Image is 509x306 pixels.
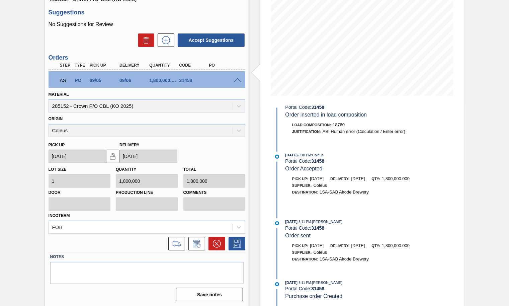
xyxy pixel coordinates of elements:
[52,224,63,230] div: FOB
[314,183,327,188] span: Coleus
[298,281,311,285] span: - 3:11 PM
[330,244,349,248] span: Delivery:
[119,150,177,163] input: mm/dd/yyyy
[106,150,119,163] button: locked
[183,188,245,198] label: Comments
[382,176,410,181] span: 1,800,000.000
[109,152,117,160] img: locked
[116,188,178,198] label: Production Line
[314,250,327,255] span: Coleus
[148,63,180,68] div: Quantity
[285,158,444,164] div: Portal Code:
[225,237,245,250] div: Save Order
[323,129,405,134] span: ABI Human error (Calculation / Enter error)
[351,176,365,181] span: [DATE]
[177,78,210,83] div: 31458
[311,158,324,164] strong: 31458
[311,286,324,291] strong: 31458
[174,33,245,48] div: Accept Suggestions
[292,190,318,194] span: Destination:
[292,257,318,261] span: Destination:
[285,112,367,118] span: Order inserted in load composition
[88,63,121,68] div: Pick up
[116,167,136,172] label: Quantity
[88,78,121,83] div: 09/05/2025
[333,122,345,127] span: 18760
[285,225,444,231] div: Portal Code:
[178,33,245,47] button: Accept Suggestions
[50,252,244,262] label: Notes
[292,177,308,181] span: Pick up:
[49,9,245,16] h3: Suggestions
[73,63,88,68] div: Type
[118,63,151,68] div: Delivery
[285,281,298,285] span: [DATE]
[298,220,311,224] span: - 3:11 PM
[148,78,180,83] div: 1,800,000.000
[49,213,70,218] label: Incoterm
[351,243,365,248] span: [DATE]
[49,92,69,97] label: Material
[49,117,63,121] label: Origin
[49,54,245,61] h3: Orders
[49,167,67,172] label: Lot size
[185,237,205,250] div: Inform order change
[285,286,444,291] div: Portal Code:
[311,104,324,110] strong: 31458
[49,143,65,147] label: Pick up
[119,143,140,147] label: Delivery
[311,220,343,224] span: : [PERSON_NAME]
[311,281,343,285] span: : [PERSON_NAME]
[60,78,71,83] p: AS
[320,189,369,195] span: 1SA-SAB Alrode Brewery
[49,188,110,198] label: Door
[285,166,323,171] span: Order Accepted
[207,63,240,68] div: PO
[275,155,279,159] img: atual
[165,237,185,250] div: Go to Load Composition
[292,244,308,248] span: Pick up:
[292,130,321,134] span: Justification:
[382,243,410,248] span: 1,800,000.000
[292,250,312,254] span: Supplier:
[177,63,210,68] div: Code
[58,63,73,68] div: Step
[311,153,324,157] span: : Coleus
[58,73,73,88] div: Waiting for PO SAP
[285,153,298,157] span: [DATE]
[292,183,312,187] span: Supplier:
[205,237,225,250] div: Cancel Order
[275,221,279,225] img: atual
[135,33,154,47] div: Delete Suggestions
[372,177,380,181] span: Qty:
[285,233,311,238] span: Order sent
[320,256,369,261] span: 1SA-SAB Alrode Brewery
[292,123,331,127] span: Load Composition :
[285,293,343,299] span: Purchase order Created
[310,176,324,181] span: [DATE]
[275,282,279,286] img: atual
[298,153,311,157] span: - 3:18 PM
[49,21,245,27] p: No Suggestions for Review
[154,33,174,47] div: New suggestion
[330,177,349,181] span: Delivery:
[183,167,196,172] label: Total
[285,220,298,224] span: [DATE]
[118,78,151,83] div: 09/06/2025
[176,288,243,301] button: Save notes
[372,244,380,248] span: Qty:
[73,78,88,83] div: Purchase order
[311,225,324,231] strong: 31458
[285,104,444,110] div: Portal Code:
[49,150,106,163] input: mm/dd/yyyy
[310,243,324,248] span: [DATE]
